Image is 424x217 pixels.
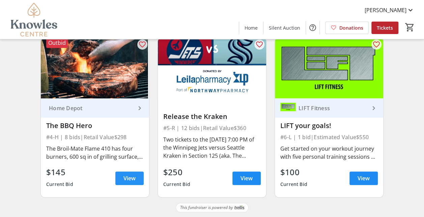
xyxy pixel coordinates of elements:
span: Donations [339,24,363,31]
div: Current Bid [46,178,73,190]
button: Cart [404,21,416,33]
span: View [123,174,136,182]
div: Release the Kraken [163,113,261,121]
div: The BBQ Hero [46,122,144,130]
img: LIFT Fitness [280,100,296,116]
div: LIFT Fitness [296,105,370,112]
div: $250 [163,166,190,178]
a: View [232,172,261,185]
img: Trellis Logo [234,205,244,210]
a: Silent Auction [263,22,306,34]
button: Help [306,21,319,34]
div: $100 [280,166,307,178]
img: The BBQ Hero [41,38,149,99]
div: $145 [46,166,73,178]
span: This fundraiser is powered by [180,205,233,211]
div: The Broil-Mate Flame 410 has four burners, 600 sq in of grilling surface, 40,000 BTU, and a porce... [46,145,144,161]
span: Tickets [377,24,393,31]
mat-icon: favorite_outline [255,40,263,49]
span: Home [245,24,258,31]
img: Release the Kraken [158,38,266,99]
div: Outbid [46,38,68,48]
mat-icon: favorite_outline [372,40,380,49]
div: Get started on your workout journey with five personal training sessions at LIFT Fitness. Located... [280,145,378,161]
div: #4-H | 8 bids | Retail Value $298 [46,132,144,142]
a: Tickets [371,22,398,34]
img: LIFT your goals! [275,38,383,99]
mat-icon: favorite_outline [138,40,146,49]
img: Knowles Centre's Logo [4,3,64,36]
button: [PERSON_NAME] [359,5,420,15]
span: Silent Auction [269,24,300,31]
a: Home Depot [41,98,149,118]
a: View [349,172,378,185]
a: Home [239,22,263,34]
mat-icon: keyboard_arrow_right [370,104,378,112]
span: [PERSON_NAME] [365,6,406,14]
span: View [358,174,370,182]
a: View [115,172,144,185]
div: Two tickets to the [DATE] 7:00 PM of the Winnipeg Jets versus Seattle Kraken in Section 125 (aka.... [163,135,261,160]
mat-icon: keyboard_arrow_right [136,104,144,112]
div: Home Depot [46,105,136,112]
div: LIFT your goals! [280,122,378,130]
div: #5-R | 12 bids | Retail Value $360 [163,123,261,133]
span: View [241,174,253,182]
a: Donations [325,22,369,34]
div: Current Bid [280,178,307,190]
a: LIFT FitnessLIFT Fitness [275,98,383,118]
div: #6-L | 1 bid | Estimated Value $550 [280,132,378,142]
div: Current Bid [163,178,190,190]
